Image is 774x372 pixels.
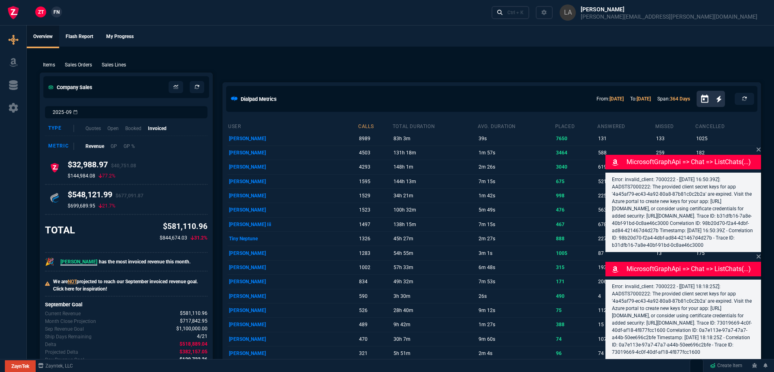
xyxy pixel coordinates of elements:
[598,319,654,330] p: 15
[107,125,119,132] p: Open
[173,317,208,325] p: spec.value
[115,193,143,199] span: $677,091.87
[125,125,141,132] p: Booked
[359,204,391,216] p: 1523
[229,276,357,287] p: [PERSON_NAME]
[60,259,97,265] span: [PERSON_NAME]
[598,133,654,144] p: 131
[359,233,391,244] p: 1326
[556,176,596,187] p: 675
[111,143,117,150] p: GP
[180,317,207,325] span: Uses current month's data to project the month's close.
[229,248,357,259] p: [PERSON_NAME]
[359,276,391,287] p: 834
[229,319,357,330] p: [PERSON_NAME]
[598,262,654,273] p: 193
[229,219,357,230] p: [PERSON_NAME] Iii
[598,276,654,287] p: 206
[173,310,208,317] p: spec.value
[148,125,167,132] p: Invoiced
[612,176,755,249] p: Error: invalid_client: 7000222 - [[DATE] 16:50:39Z]: AADSTS7000222: The provided client secret ke...
[656,133,694,144] p: 133
[479,262,553,273] p: 6m 48s
[190,234,207,242] p: 31.2%
[393,161,476,173] p: 148h 1m
[393,204,476,216] p: 100h 32m
[479,334,553,345] p: 9m 60s
[172,348,208,356] p: spec.value
[27,26,59,48] a: Overview
[86,125,101,132] p: Quotes
[696,133,754,144] p: 1025
[160,221,207,233] p: $581,110.96
[598,334,654,345] p: 107
[98,203,115,209] p: 21.7%
[598,161,654,173] p: 619
[359,248,391,259] p: 1283
[53,9,60,16] span: FN
[695,120,756,131] th: cancelled
[45,318,96,325] p: Uses current month's data to project the month's close.
[556,233,596,244] p: 888
[229,133,357,144] p: [PERSON_NAME]
[359,133,391,144] p: 8989
[393,233,476,244] p: 45h 27m
[393,276,476,287] p: 49h 32m
[556,133,596,144] p: 7650
[626,264,759,274] p: MicrosoftGraphApi => chat => listChats(...)
[655,120,695,131] th: missed
[556,190,596,201] p: 998
[556,204,596,216] p: 476
[65,61,92,68] p: Sales Orders
[43,61,55,68] p: Items
[598,291,654,302] p: 4
[630,95,651,103] p: To:
[229,305,357,316] p: [PERSON_NAME]
[479,305,553,316] p: 9m 12s
[507,9,524,16] div: Ctrl + K
[68,173,95,179] p: $144,984.08
[556,291,596,302] p: 490
[393,147,476,158] p: 131h 18m
[479,204,553,216] p: 5m 49s
[190,333,208,340] p: spec.value
[479,133,553,144] p: 39s
[229,334,357,345] p: [PERSON_NAME]
[229,348,357,359] p: [PERSON_NAME]
[637,96,651,102] a: [DATE]
[393,262,476,273] p: 57h 33m
[393,291,476,302] p: 3h 30m
[598,348,654,359] p: 74
[124,143,135,150] p: GP %
[393,348,476,359] p: 5h 51m
[45,356,84,363] p: Delta divided by the remaining ship days.
[86,143,104,150] p: Revenue
[479,176,553,187] p: 7m 15s
[102,61,126,68] p: Sales Lines
[241,95,277,103] h5: Dialpad Metrics
[45,348,78,356] p: The difference between the current month's Revenue goal and projected month-end.
[597,95,624,103] p: From:
[598,233,654,244] p: 227
[598,190,654,201] p: 225
[169,325,208,333] p: spec.value
[229,176,357,187] p: [PERSON_NAME]
[609,96,624,102] a: [DATE]
[359,319,391,330] p: 489
[45,310,81,317] p: Revenue for Sep.
[60,258,190,265] p: has the most invoiced revenue this month.
[197,333,207,340] span: Out of 21 ship days in Sep - there are 4 remaining.
[598,248,654,259] p: 87
[393,248,476,259] p: 54h 55m
[229,190,357,201] p: [PERSON_NAME]
[45,341,56,348] p: The difference between the current month's Revenue and the goal.
[556,348,596,359] p: 96
[556,248,596,259] p: 1005
[598,147,654,158] p: 588
[556,334,596,345] p: 74
[598,219,654,230] p: 678
[359,291,391,302] p: 590
[229,161,357,173] p: [PERSON_NAME]
[598,176,654,187] p: 521
[172,356,207,363] p: spec.value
